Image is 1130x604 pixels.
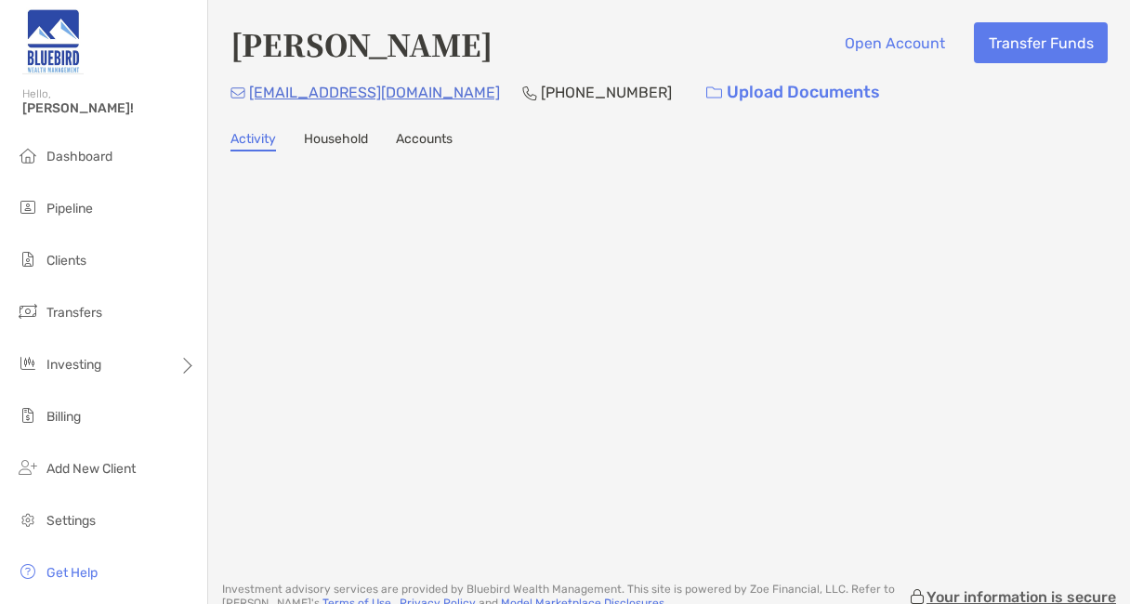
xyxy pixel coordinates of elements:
p: [EMAIL_ADDRESS][DOMAIN_NAME] [249,81,500,104]
img: pipeline icon [17,196,39,218]
img: investing icon [17,352,39,374]
a: Household [304,131,368,151]
span: Dashboard [46,149,112,164]
a: Activity [230,131,276,151]
p: [PHONE_NUMBER] [541,81,672,104]
img: transfers icon [17,300,39,322]
img: settings icon [17,508,39,531]
img: button icon [706,86,722,99]
span: Get Help [46,565,98,581]
button: Transfer Funds [974,22,1108,63]
span: Investing [46,357,101,373]
span: Transfers [46,305,102,321]
img: dashboard icon [17,144,39,166]
button: Open Account [830,22,959,63]
img: Zoe Logo [22,7,84,74]
span: Billing [46,409,81,425]
img: get-help icon [17,560,39,583]
a: Upload Documents [694,72,892,112]
a: Accounts [396,131,453,151]
span: Add New Client [46,461,136,477]
img: Phone Icon [522,85,537,100]
img: clients icon [17,248,39,270]
span: [PERSON_NAME]! [22,100,196,116]
h4: [PERSON_NAME] [230,22,493,65]
span: Settings [46,513,96,529]
span: Pipeline [46,201,93,217]
img: Email Icon [230,87,245,98]
span: Clients [46,253,86,269]
img: billing icon [17,404,39,427]
img: add_new_client icon [17,456,39,479]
